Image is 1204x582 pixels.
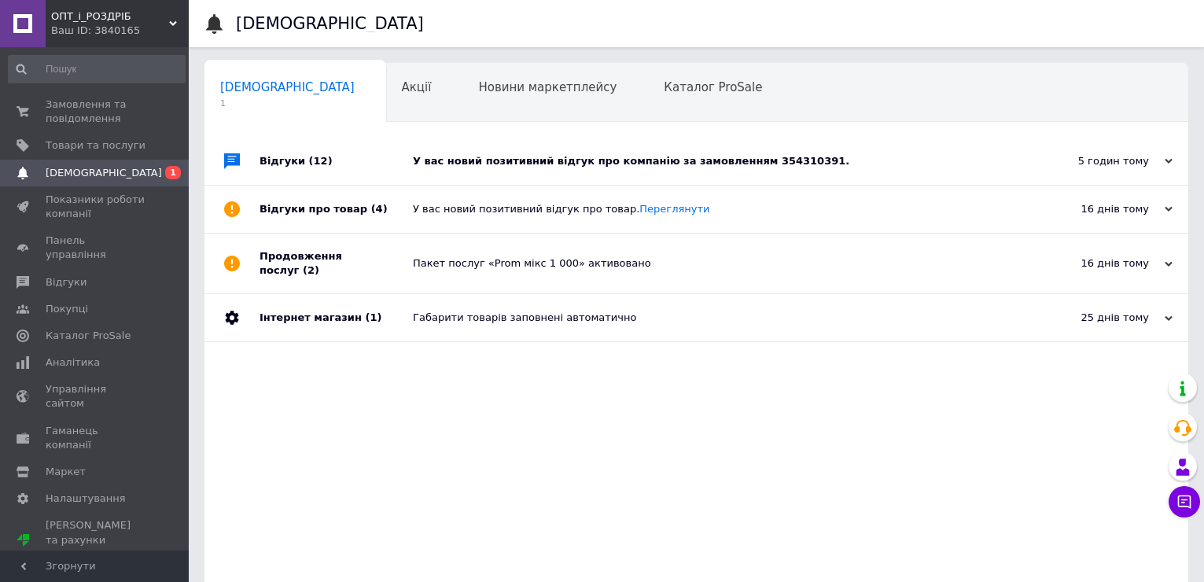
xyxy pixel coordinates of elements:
[402,80,432,94] span: Акції
[8,55,186,83] input: Пошук
[260,186,413,233] div: Відгуки про товар
[413,154,1015,168] div: У вас новий позитивний відгук про компанію за замовленням 354310391.
[46,547,145,562] div: Prom мікс 1 000
[478,80,617,94] span: Новини маркетплейсу
[1015,154,1173,168] div: 5 годин тому
[413,311,1015,325] div: Габарити товарів заповнені автоматично
[1015,256,1173,271] div: 16 днів тому
[46,166,162,180] span: [DEMOGRAPHIC_DATA]
[413,202,1015,216] div: У вас новий позитивний відгук про товар.
[46,193,145,221] span: Показники роботи компанії
[46,234,145,262] span: Панель управління
[639,203,709,215] a: Переглянути
[260,138,413,185] div: Відгуки
[165,166,181,179] span: 1
[46,492,126,506] span: Налаштування
[413,256,1015,271] div: Пакет послуг «Prom мікс 1 000» активовано
[51,9,169,24] span: ОПТ_і_РОЗДРІБ
[1169,486,1200,518] button: Чат з покупцем
[51,24,189,38] div: Ваш ID: 3840165
[46,424,145,452] span: Гаманець компанії
[236,14,424,33] h1: [DEMOGRAPHIC_DATA]
[1015,202,1173,216] div: 16 днів тому
[46,382,145,411] span: Управління сайтом
[303,264,319,276] span: (2)
[260,294,413,341] div: Інтернет магазин
[46,98,145,126] span: Замовлення та повідомлення
[46,138,145,153] span: Товари та послуги
[664,80,762,94] span: Каталог ProSale
[365,311,381,323] span: (1)
[46,355,100,370] span: Аналітика
[220,80,355,94] span: [DEMOGRAPHIC_DATA]
[1015,311,1173,325] div: 25 днів тому
[46,465,86,479] span: Маркет
[46,518,145,562] span: [PERSON_NAME] та рахунки
[220,98,355,109] span: 1
[260,234,413,293] div: Продовження послуг
[46,302,88,316] span: Покупці
[371,203,388,215] span: (4)
[46,275,87,289] span: Відгуки
[309,155,333,167] span: (12)
[46,329,131,343] span: Каталог ProSale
